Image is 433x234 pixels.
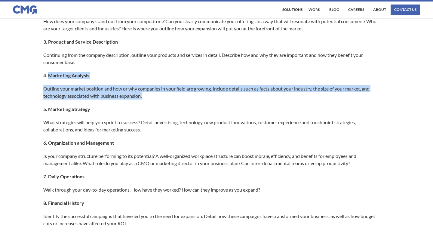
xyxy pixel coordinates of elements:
strong: 6. Organization and Management [43,140,114,146]
p: Outline your market position and how or why companies in your field are growing. Include details ... [43,85,384,100]
p: Is your company structure performing to its potential? A well-organized workplace structure can b... [43,152,384,167]
div: Solutions [282,8,302,11]
strong: 7. Daily Operations [43,174,84,179]
img: CMG logo in blue. [13,5,37,14]
a: work [307,5,322,15]
p: Continuing from the company description, outline your products and services in detail. Describe h... [43,51,384,66]
p: Walk through your day-to-day operations. How have they worked? How can they improve as you expand? [43,186,384,193]
p: Identify the successful campaigns that have led you to the need for expansion. Detail how these c... [43,213,384,227]
a: Careers [347,5,366,15]
div: contact us [394,8,416,11]
p: How does your company stand out from your competitors? Can you clearly communicate your offerings... [43,18,384,32]
a: Blog [328,5,341,15]
p: What strategies will help you sprint to success? Detail advertising, technology, new product inno... [43,119,384,133]
strong: 8. Financial History [43,200,84,206]
strong: 5. Marketing Strategy [43,106,90,112]
strong: 3. Product and Service Description [43,39,118,45]
strong: 4. Marketing Analysis [43,72,89,78]
a: About [372,5,388,15]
